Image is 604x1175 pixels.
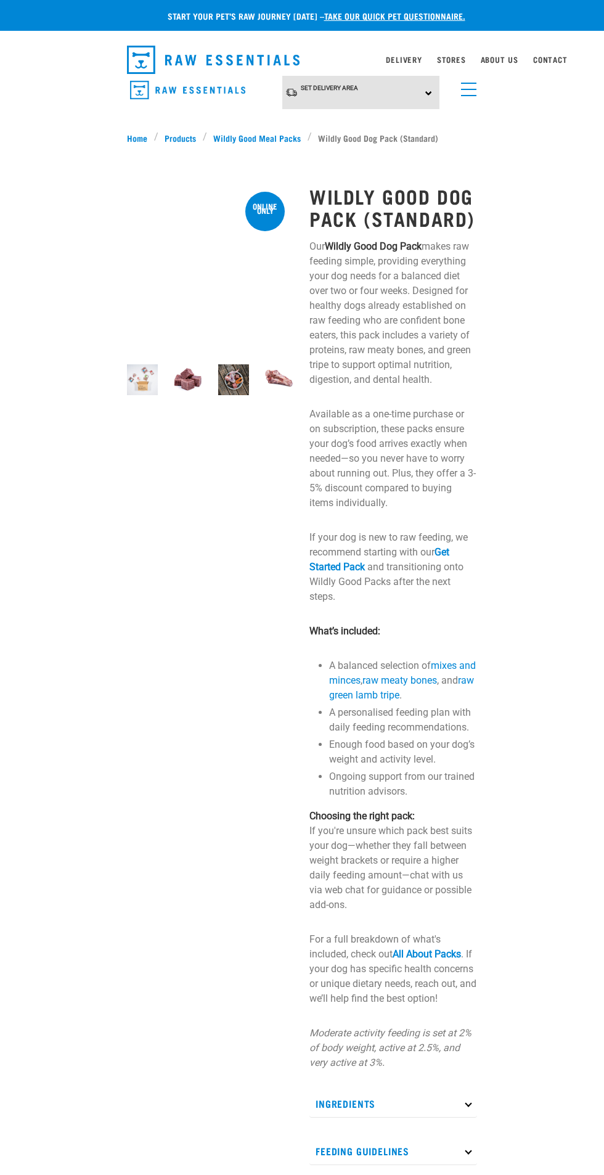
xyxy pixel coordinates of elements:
[301,84,358,91] span: Set Delivery Area
[207,131,308,144] a: Wildly Good Meal Packs
[218,364,249,395] img: Assortment of Raw Essentials Ingredients Including, Salmon Fillet, Cubed Beef And Tripe, Turkey W...
[325,240,422,252] strong: Wildly Good Dog Pack
[309,239,477,387] p: Our makes raw feeding simple, providing everything your dog needs for a balanced diet over two or...
[329,737,477,767] li: Enough food based on your dog’s weight and activity level.
[127,364,158,395] img: Dog 0 2sec
[309,546,449,573] a: Get Started Pack
[309,625,380,637] strong: What’s included:
[264,364,295,395] img: 1205 Veal Brisket 1pp 01
[437,57,466,62] a: Stores
[127,46,300,74] img: Raw Essentials Logo
[386,57,422,62] a: Delivery
[309,407,477,510] p: Available as a one-time purchase or on subscription, these packs ensure your dog’s food arrives e...
[127,131,154,144] a: Home
[158,131,203,144] a: Products
[173,364,203,395] img: Cubes
[393,948,461,960] a: All About Packs
[309,1090,477,1118] p: Ingredients
[309,530,477,604] p: If your dog is new to raw feeding, we recommend starting with our and transitioning onto Wildly G...
[481,57,518,62] a: About Us
[362,674,437,686] a: raw meaty bones
[329,674,474,701] a: raw green lamb tripe
[533,57,568,62] a: Contact
[117,41,487,79] nav: dropdown navigation
[324,14,465,18] a: take our quick pet questionnaire.
[285,88,298,97] img: van-moving.png
[329,705,477,735] li: A personalised feeding plan with daily feeding recommendations.
[309,1137,477,1165] p: Feeding Guidelines
[130,81,245,100] img: Raw Essentials Logo
[309,185,477,229] h1: Wildly Good Dog Pack (Standard)
[309,932,477,1006] p: For a full breakdown of what's included, check out . If your dog has specific health concerns or ...
[309,1027,471,1068] em: Moderate activity feeding is set at 2% of body weight, active at 2.5%, and very active at 3%.
[455,75,477,97] a: menu
[309,809,477,912] p: If you're unsure which pack best suits your dog—whether they fall between weight brackets or requ...
[329,658,477,703] li: A balanced selection of , , and .
[127,184,295,352] img: Dog 0 2sec
[127,131,477,144] nav: breadcrumbs
[329,660,476,686] a: mixes and minces
[309,810,415,822] strong: Choosing the right pack:
[329,769,477,799] li: Ongoing support from our trained nutrition advisors.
